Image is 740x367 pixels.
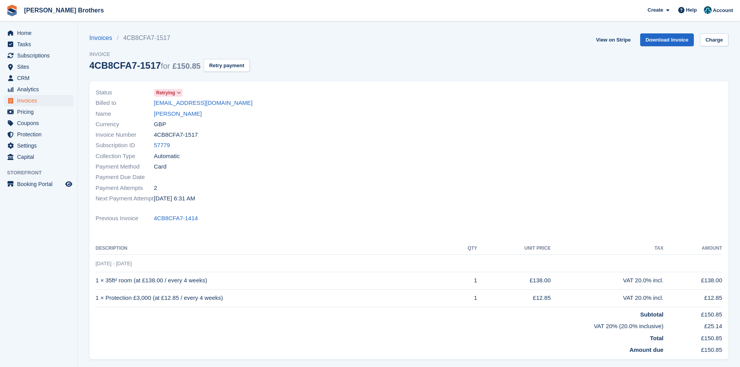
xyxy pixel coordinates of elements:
div: 4CB8CFA7-1517 [89,60,200,71]
span: Payment Due Date [96,173,154,182]
span: Name [96,110,154,118]
td: £138.00 [663,272,722,289]
span: Protection [17,129,64,140]
td: 1 × 35ft² room (at £138.00 / every 4 weeks) [96,272,451,289]
span: Payment Attempts [96,184,154,193]
a: menu [4,106,73,117]
a: menu [4,84,73,95]
td: VAT 20% (20.0% inclusive) [96,319,663,331]
span: Storefront [7,169,77,177]
td: £25.14 [663,319,722,331]
td: 1 × Protection £3,000 (at £12.85 / every 4 weeks) [96,289,451,307]
a: [PERSON_NAME] [154,110,202,118]
span: Booking Portal [17,179,64,190]
th: Description [96,242,451,255]
strong: Subtotal [640,311,663,318]
span: Billed to [96,99,154,108]
span: Tasks [17,39,64,50]
th: QTY [451,242,477,255]
span: Create [648,6,663,14]
span: for [161,62,170,70]
span: CRM [17,73,64,83]
span: Help [686,6,697,14]
span: Capital [17,151,64,162]
a: 57779 [154,141,170,150]
div: VAT 20.0% incl. [551,294,663,303]
div: VAT 20.0% incl. [551,276,663,285]
span: [DATE] - [DATE] [96,261,132,266]
a: Download Invoice [640,33,694,46]
span: £150.85 [172,62,200,70]
span: Collection Type [96,152,154,161]
button: Retry payment [204,59,249,72]
span: Invoice Number [96,130,154,139]
span: Payment Method [96,162,154,171]
a: menu [4,118,73,129]
td: £150.85 [663,307,722,319]
td: 1 [451,272,477,289]
strong: Amount due [629,346,663,353]
span: 2 [154,184,157,193]
span: Automatic [154,152,180,161]
span: GBP [154,120,166,129]
a: menu [4,50,73,61]
td: 1 [451,289,477,307]
td: £12.85 [663,289,722,307]
span: Retrying [156,89,175,96]
span: Next Payment Attempt [96,194,154,203]
span: Previous Invoice [96,214,154,223]
a: menu [4,28,73,38]
nav: breadcrumbs [89,33,250,43]
td: £150.85 [663,343,722,355]
img: Helen Eldridge [704,6,712,14]
span: Analytics [17,84,64,95]
a: [EMAIL_ADDRESS][DOMAIN_NAME] [154,99,252,108]
a: [PERSON_NAME] Brothers [21,4,107,17]
span: Coupons [17,118,64,129]
strong: Total [650,335,663,341]
span: Pricing [17,106,64,117]
span: 4CB8CFA7-1517 [154,130,198,139]
a: menu [4,95,73,106]
span: Settings [17,140,64,151]
img: stora-icon-8386f47178a22dfd0bd8f6a31ec36ba5ce8667c1dd55bd0f319d3a0aa187defe.svg [6,5,18,16]
a: Retrying [154,88,183,97]
td: £12.85 [477,289,550,307]
time: 2025-08-28 05:31:27 UTC [154,194,195,203]
span: Currency [96,120,154,129]
td: £150.85 [663,331,722,343]
span: Card [154,162,167,171]
span: Status [96,88,154,97]
a: menu [4,39,73,50]
a: menu [4,151,73,162]
span: Subscription ID [96,141,154,150]
a: menu [4,129,73,140]
a: Invoices [89,33,117,43]
span: Invoice [89,50,250,58]
td: £138.00 [477,272,550,289]
span: Sites [17,61,64,72]
th: Tax [551,242,663,255]
a: menu [4,73,73,83]
span: Subscriptions [17,50,64,61]
a: menu [4,179,73,190]
a: menu [4,140,73,151]
span: Invoices [17,95,64,106]
span: Account [713,7,733,14]
th: Amount [663,242,722,255]
a: Preview store [64,179,73,189]
a: Charge [700,33,728,46]
a: View on Stripe [593,33,634,46]
a: 4CB8CFA7-1414 [154,214,198,223]
span: Home [17,28,64,38]
a: menu [4,61,73,72]
th: Unit Price [477,242,550,255]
